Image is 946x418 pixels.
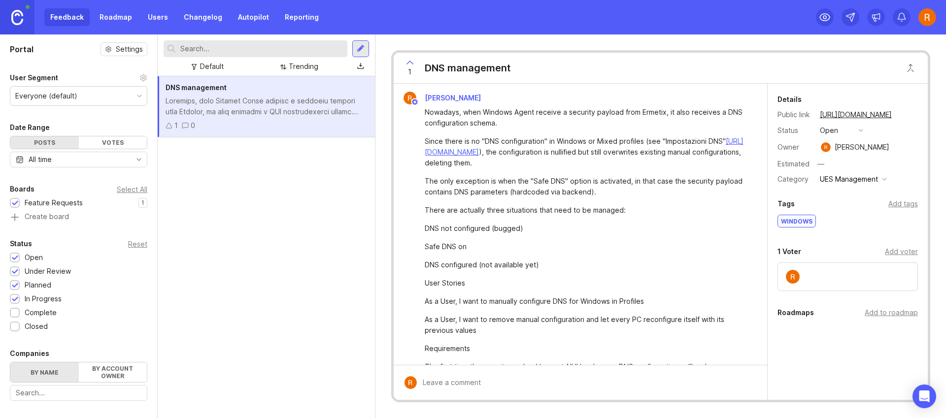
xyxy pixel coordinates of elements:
[817,108,895,121] a: [URL][DOMAIN_NAME]
[918,8,936,26] img: Riccardo Poffo
[10,72,58,84] div: User Segment
[777,161,810,167] div: Estimated
[10,238,32,250] div: Status
[79,136,147,149] div: Votes
[777,142,812,153] div: Owner
[404,376,417,389] img: Riccardo Poffo
[425,61,510,75] div: DNS management
[777,94,802,105] div: Details
[425,223,747,234] div: DNS not configured (bugged)
[901,58,920,78] button: Close button
[865,307,918,318] div: Add to roadmap
[101,42,147,56] button: Settings
[425,296,747,307] div: As a User, I want to manually configure DNS for Windows in Profiles
[912,385,936,408] div: Open Intercom Messenger
[411,98,418,106] img: member badge
[398,92,489,104] a: Riccardo Poffo[PERSON_NAME]
[777,246,801,257] div: 1 Voter
[16,387,141,398] input: Search...
[821,142,831,152] img: Riccardo Poffo
[166,83,227,92] span: DNS management
[128,241,147,247] div: Reset
[425,361,747,383] div: The first time the security payload has not-NULL values on DNS configuration, a "local configurat...
[425,136,747,168] div: Since there is no "DNS configuration" in Windows or Mixed profiles (see "Impostazioni DNS" ), the...
[425,241,747,252] div: Safe DNS on
[425,278,747,289] div: User Stories
[425,343,747,354] div: Requirements
[142,8,174,26] a: Users
[180,43,343,54] input: Search...
[166,96,367,117] div: Loremips, dolo Sitamet Conse adipisc e seddoeiu tempori utla Etdolor, ma aliq enimadmi v QUI nost...
[174,120,178,131] div: 1
[25,252,43,263] div: Open
[820,174,878,185] div: UES Management
[820,125,838,136] div: open
[10,136,79,149] div: Posts
[10,213,147,222] a: Create board
[25,307,57,318] div: Complete
[191,120,195,131] div: 0
[279,8,325,26] a: Reporting
[25,280,51,290] div: Planned
[425,94,481,102] span: [PERSON_NAME]
[425,314,747,336] div: As a User, I want to remove manual configuration and let every PC reconfigure itself with its pre...
[232,8,275,26] a: Autopilot
[178,8,228,26] a: Changelog
[79,362,147,382] label: By account owner
[116,44,143,54] span: Settings
[11,10,23,25] img: Canny Home
[10,348,49,359] div: Companies
[777,307,814,319] div: Roadmaps
[289,61,318,72] div: Trending
[158,76,375,137] a: DNS managementLoremips, dolo Sitamet Conse adipisc e seddoeiu tempori utla Etdolor, ma aliq enima...
[885,246,918,257] div: Add voter
[29,154,52,165] div: All time
[888,198,918,209] div: Add tags
[10,43,34,55] h1: Portal
[425,107,747,129] div: Nowadays, when Windows Agent receive a security payload from Ermetix, it also receives a DNS conf...
[10,122,50,133] div: Date Range
[94,8,138,26] a: Roadmap
[25,321,48,332] div: Closed
[777,125,812,136] div: Status
[778,215,815,227] div: Windows
[777,198,795,210] div: Tags
[425,176,747,197] div: The only exception is when the "Safe DNS" option is activated, in that case the security payload ...
[10,183,34,195] div: Boards
[777,174,812,185] div: Category
[814,158,827,170] div: —
[10,362,79,382] label: By name
[786,270,800,284] img: Riccardo Poffo
[15,91,77,101] div: Everyone (default)
[131,156,147,163] svg: toggle icon
[25,266,71,277] div: Under Review
[425,259,747,270] div: DNS configured (not available yet)
[425,205,747,216] div: There are actually three situations that need to be managed:
[141,199,144,207] p: 1
[777,109,812,120] div: Public link
[200,61,224,72] div: Default
[835,142,889,153] div: [PERSON_NAME]
[408,66,411,77] span: 1
[25,293,62,304] div: In Progress
[404,92,416,104] img: Riccardo Poffo
[117,187,147,192] div: Select All
[25,197,83,208] div: Feature Requests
